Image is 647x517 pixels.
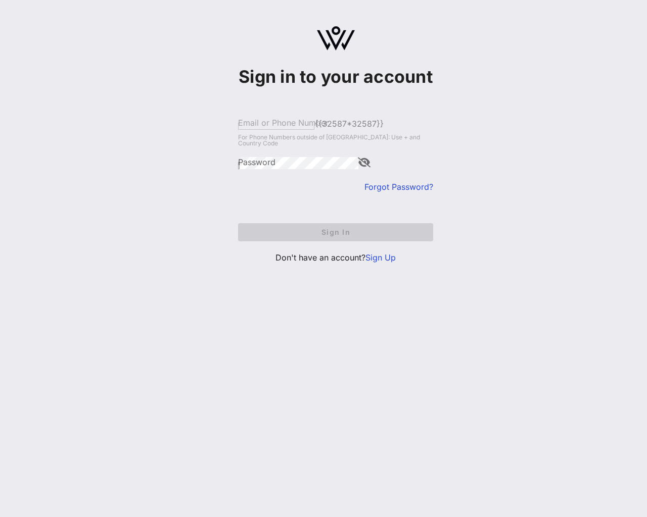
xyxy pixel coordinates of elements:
img: logo.svg [317,26,355,50]
a: Sign Up [365,252,396,263]
a: Forgot Password? [364,182,433,192]
label: Password [238,157,275,167]
h1: Sign in to your account [238,67,434,87]
button: append icon [358,158,371,168]
p: Don't have an account? [238,251,434,264]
